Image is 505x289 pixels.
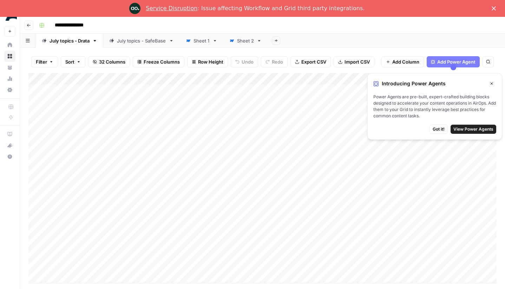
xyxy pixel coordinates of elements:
[117,37,166,44] div: July topics - SafeBase
[231,56,258,67] button: Undo
[65,58,74,65] span: Sort
[61,56,85,67] button: Sort
[373,79,496,88] div: Introducing Power Agents
[50,37,90,44] div: July topics - Drata
[392,58,419,65] span: Add Column
[334,56,374,67] button: Import CSV
[4,51,15,62] a: Browse
[144,58,180,65] span: Freeze Columns
[180,34,223,48] a: Sheet 1
[451,125,496,134] button: View Power Agents
[146,5,198,12] a: Service Disruption
[31,56,58,67] button: Filter
[301,58,326,65] span: Export CSV
[198,58,223,65] span: Row Height
[4,129,15,140] a: AirOps Academy
[345,58,370,65] span: Import CSV
[36,58,47,65] span: Filter
[429,125,448,134] button: Got it!
[4,151,15,162] button: Help + Support
[5,140,15,151] div: What's new?
[146,5,365,12] div: : Issue affecting Workflow and Grid third party integrations.
[4,73,15,84] a: Usage
[290,56,331,67] button: Export CSV
[242,58,254,65] span: Undo
[133,56,184,67] button: Freeze Columns
[381,56,424,67] button: Add Column
[433,126,445,132] span: Got it!
[223,34,268,48] a: Sheet 2
[437,58,476,65] span: Add Power Agent
[373,94,496,119] span: Power Agents are pre-built, expert-crafted building blocks designed to accelerate your content op...
[492,6,499,11] div: Close
[103,34,180,48] a: July topics - SafeBase
[99,58,125,65] span: 32 Columns
[36,34,103,48] a: July topics - Drata
[261,56,288,67] button: Redo
[4,39,15,51] a: Home
[4,84,15,96] a: Settings
[4,62,15,73] a: Your Data
[88,56,130,67] button: 32 Columns
[187,56,228,67] button: Row Height
[237,37,254,44] div: Sheet 2
[453,126,493,132] span: View Power Agents
[272,58,283,65] span: Redo
[4,140,15,151] button: What's new?
[129,3,140,14] img: Profile image for Engineering
[427,56,480,67] button: Add Power Agent
[194,37,210,44] div: Sheet 1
